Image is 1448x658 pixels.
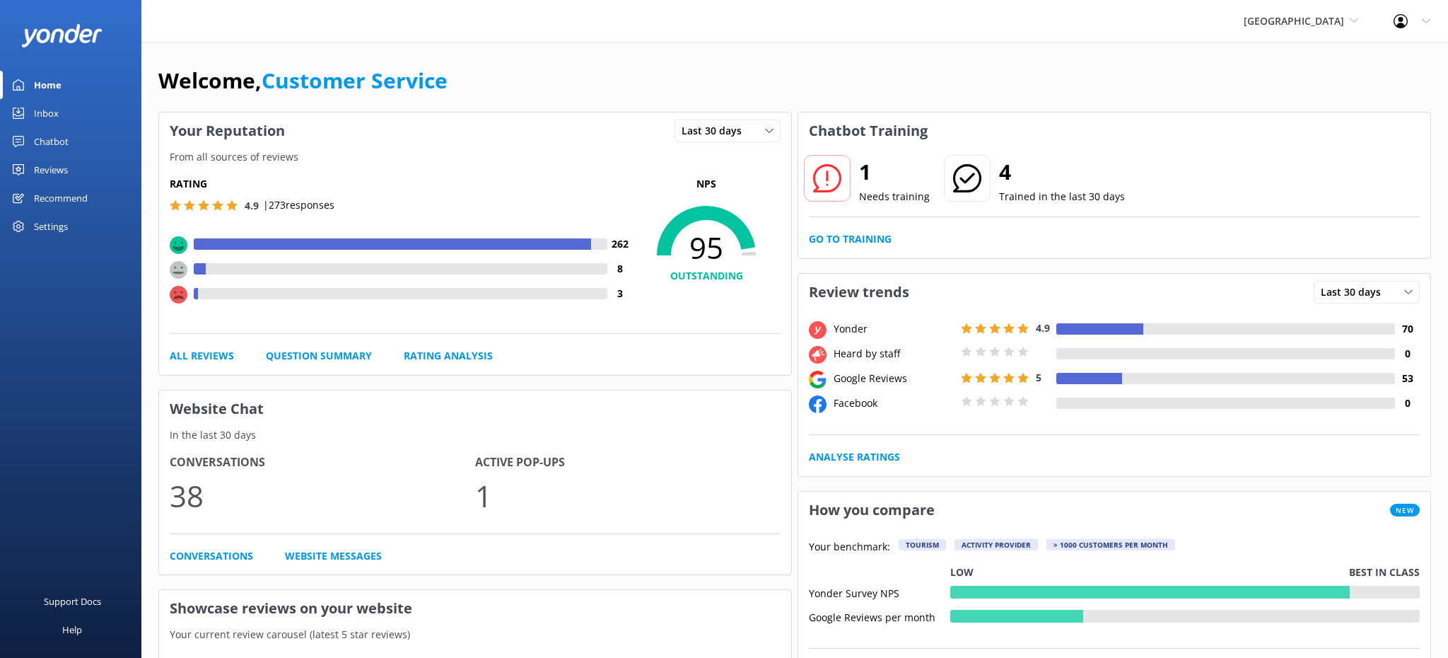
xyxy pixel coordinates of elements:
[34,212,68,241] div: Settings
[159,112,296,149] h3: Your Reputation
[950,565,974,580] p: Low
[798,274,920,311] h3: Review trends
[34,99,59,127] div: Inbox
[809,610,950,623] div: Google Reviews per month
[830,321,957,337] div: Yonder
[475,472,781,519] p: 1
[830,396,957,411] div: Facebook
[999,189,1125,204] p: Trained in the last 30 days
[830,371,957,386] div: Google Reviews
[62,616,82,644] div: Help
[170,548,253,564] a: Conversations
[263,197,334,213] p: | 273 responses
[34,184,88,212] div: Recommend
[899,539,946,550] div: Tourism
[1395,371,1420,386] h4: 53
[809,586,950,599] div: Yonder Survey NPS
[798,492,945,529] h3: How you compare
[1036,371,1041,384] span: 5
[159,590,791,627] h3: Showcase reviews on your website
[830,346,957,362] div: Heard by staff
[798,112,938,149] h3: Chatbot Training
[632,230,781,265] span: 95
[1321,284,1389,300] span: Last 30 days
[809,231,892,247] a: Go to Training
[159,149,791,165] p: From all sources of reviews
[682,123,750,139] span: Last 30 days
[1395,346,1420,362] h4: 0
[1046,539,1175,550] div: > 1000 customers per month
[404,348,493,364] a: Rating Analysis
[999,155,1125,189] h2: 4
[170,348,234,364] a: All Reviews
[170,176,632,192] h5: Rating
[158,64,448,98] h1: Welcome,
[607,286,632,301] h4: 3
[266,348,372,364] a: Question Summary
[1036,321,1050,335] span: 4.9
[34,156,68,184] div: Reviews
[809,449,900,465] a: Analyse Ratings
[170,454,475,472] h4: Conversations
[632,268,781,284] h4: OUTSTANDING
[859,189,930,204] p: Needs training
[1395,396,1420,411] h4: 0
[607,236,632,252] h4: 262
[159,627,791,642] p: Your current review carousel (latest 5 star reviews)
[159,391,791,427] h3: Website Chat
[285,548,382,564] a: Website Messages
[245,199,259,212] span: 4.9
[21,24,103,47] img: yonder-white-logo.png
[607,261,632,277] h4: 8
[44,587,101,616] div: Support Docs
[34,71,62,99] div: Home
[954,539,1038,550] div: Activity Provider
[170,472,475,519] p: 38
[34,127,69,156] div: Chatbot
[859,155,930,189] h2: 1
[159,427,791,443] p: In the last 30 days
[475,454,781,472] h4: Active Pop-ups
[262,66,448,95] a: Customer Service
[632,176,781,192] p: NPS
[1244,14,1344,28] span: [GEOGRAPHIC_DATA]
[1390,504,1420,516] span: New
[1395,321,1420,337] h4: 70
[1349,565,1420,580] p: Best in class
[809,539,890,556] p: Your benchmark:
